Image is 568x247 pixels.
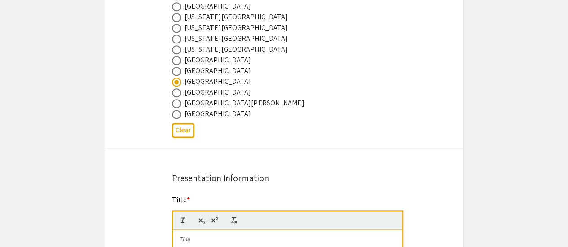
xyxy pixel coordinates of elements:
[185,108,251,119] div: [GEOGRAPHIC_DATA]
[185,33,288,44] div: [US_STATE][GEOGRAPHIC_DATA]
[185,55,251,65] div: [GEOGRAPHIC_DATA]
[185,98,304,108] div: [GEOGRAPHIC_DATA][PERSON_NAME]
[172,171,396,185] div: Presentation Information
[185,65,251,76] div: [GEOGRAPHIC_DATA]
[7,207,38,240] iframe: Chat
[185,76,251,87] div: [GEOGRAPHIC_DATA]
[185,12,288,22] div: [US_STATE][GEOGRAPHIC_DATA]
[185,87,251,98] div: [GEOGRAPHIC_DATA]
[185,22,288,33] div: [US_STATE][GEOGRAPHIC_DATA]
[185,44,288,55] div: [US_STATE][GEOGRAPHIC_DATA]
[172,195,190,204] mat-label: Title
[185,1,251,12] div: [GEOGRAPHIC_DATA]
[172,123,194,138] button: Clear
